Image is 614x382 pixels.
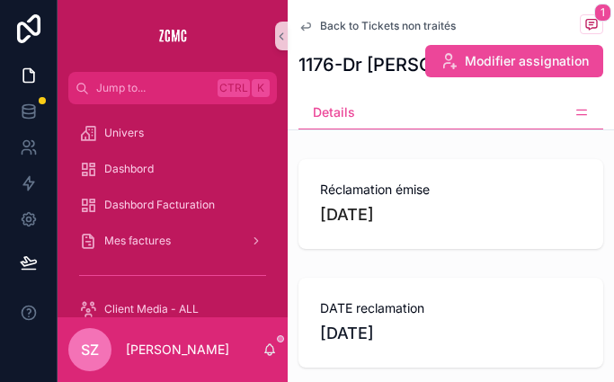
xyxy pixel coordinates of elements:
[158,22,187,50] img: App logo
[68,293,277,325] a: Client Media - ALL
[58,104,288,317] div: scrollable content
[298,19,456,33] a: Back to Tickets non traités
[594,4,611,22] span: 1
[68,153,277,185] a: Dashbord
[68,225,277,257] a: Mes factures
[96,81,210,95] span: Jump to...
[104,126,144,140] span: Univers
[580,14,603,37] button: 1
[81,339,99,360] span: SZ
[320,321,582,346] span: [DATE]
[298,52,468,77] h1: 1176-Dr [PERSON_NAME]-zcmc-Non cloturé
[68,117,277,149] a: Univers
[104,198,215,212] span: Dashbord Facturation
[320,181,582,199] span: Réclamation émise
[313,103,355,121] span: Details
[104,302,199,316] span: Client Media - ALL
[320,19,456,33] span: Back to Tickets non traités
[68,189,277,221] a: Dashbord Facturation
[218,79,250,97] span: Ctrl
[320,202,374,227] p: [DATE]
[126,341,229,359] p: [PERSON_NAME]
[320,299,582,317] span: DATE reclamation
[465,52,589,70] span: Modifier assignation
[254,81,268,95] span: K
[104,162,154,176] span: Dashbord
[68,72,277,104] button: Jump to...CtrlK
[104,234,171,248] span: Mes factures
[425,45,603,77] button: Modifier assignation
